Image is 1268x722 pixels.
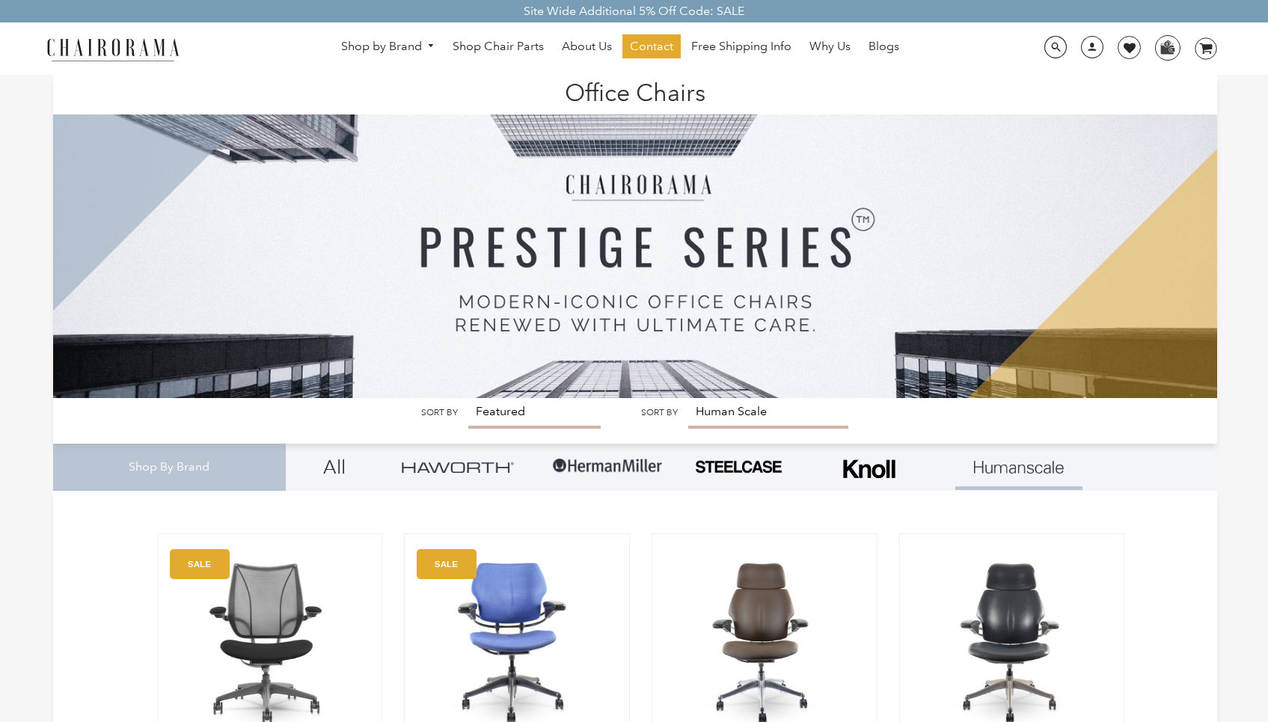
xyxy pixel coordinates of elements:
label: Sort by [641,407,678,418]
span: Contact [630,39,673,55]
img: Group_4be16a4b-c81a-4a6e-a540-764d0a8faf6e.png [402,462,514,473]
img: chairorama [38,36,188,62]
nav: DesktopNavigation [251,34,989,62]
text: SALE [435,559,458,569]
img: Layer_1_1.png [974,461,1064,474]
span: Why Us [809,39,851,55]
img: Group-1.png [551,444,664,489]
label: Sort by [421,407,458,418]
span: About Us [562,39,612,55]
span: Free Shipping Info [691,39,791,55]
text: SALE [187,559,210,569]
a: Blogs [861,34,907,58]
img: Frame_4.png [839,450,899,488]
a: Contact [622,34,681,58]
img: Office Chairs [53,75,1217,398]
a: Why Us [802,34,858,58]
a: Shop by Brand [334,35,443,58]
span: Blogs [869,39,899,55]
a: Shop Chair Parts [445,34,551,58]
h1: Office Chairs [68,75,1202,107]
a: Free Shipping Info [684,34,799,58]
img: WhatsApp_Image_2024-07-12_at_16.23.01.webp [1156,36,1179,58]
a: All [297,444,372,490]
a: About Us [554,34,619,58]
img: PHOTO-2024-07-09-00-53-10-removebg-preview.png [693,459,783,475]
span: Shop Chair Parts [453,39,544,55]
div: Shop By Brand [53,444,286,491]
